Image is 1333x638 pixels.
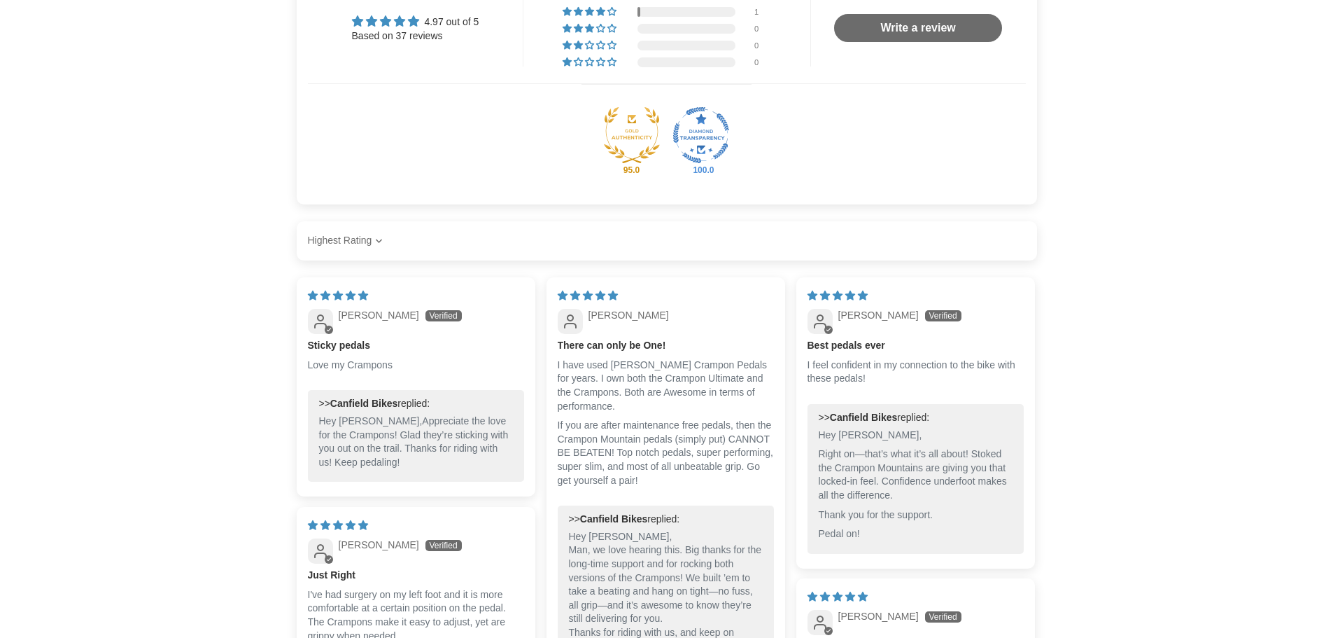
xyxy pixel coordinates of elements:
[834,14,1002,42] a: Write a review
[569,513,763,527] div: >> replied:
[558,419,774,487] p: If you are after maintenance free pedals, then the Crampon Mountain pedals (simply put) CANNOT BE...
[352,29,479,43] div: Based on 37 reviews
[558,339,774,353] b: There can only be One!
[339,539,419,550] span: [PERSON_NAME]
[308,569,524,583] b: Just Right
[352,13,479,29] div: Average rating is 4.97 stars
[580,513,647,525] b: Canfield Bikes
[807,290,868,301] span: 5 star review
[308,227,386,255] select: Sort dropdown
[604,107,660,163] a: Judge.me Gold Authentic Shop medal 95.0
[621,165,643,176] div: 95.0
[308,359,524,373] p: Love my Crampons
[807,359,1024,386] p: I feel confident in my connection to the bike with these pedals!
[690,165,712,176] div: 100.0
[819,508,1013,522] p: Thank you for the support.
[807,591,868,602] span: 5 star review
[563,7,619,17] div: 3% (1) reviews with 4 star rating
[604,107,660,167] div: Gold Authentic Shop. At least 95% of published reviews are verified reviews
[558,359,774,413] p: I have used [PERSON_NAME] Crampon Pedals for years. I own both the Crampon Ultimate and the Cramp...
[319,415,513,469] p: Hey [PERSON_NAME],Appreciate the love for the Crampons! Glad they’re sticking with you out on the...
[819,448,1013,502] p: Right on—that’s what it’s all about! Stoked the Crampon Mountains are giving you that locked-in f...
[424,16,479,27] span: 4.97 out of 5
[308,339,524,353] b: Sticky pedals
[754,7,771,17] div: 1
[588,310,669,321] span: [PERSON_NAME]
[838,611,919,622] span: [PERSON_NAME]
[308,290,368,301] span: 5 star review
[558,290,618,301] span: 5 star review
[673,107,729,163] a: Judge.me Diamond Transparent Shop medal 100.0
[319,397,513,411] div: >> replied:
[819,527,1013,541] p: Pedal on!
[308,520,368,531] span: 5 star review
[807,339,1024,353] b: Best pedals ever
[673,107,729,163] img: Judge.me Diamond Transparent Shop medal
[838,310,919,321] span: [PERSON_NAME]
[604,107,660,163] img: Judge.me Gold Authentic Shop medal
[830,412,897,423] b: Canfield Bikes
[330,398,397,409] b: Canfield Bikes
[819,429,1013,443] p: Hey [PERSON_NAME],
[819,411,1013,425] div: >> replied:
[673,107,729,167] div: Diamond Transparent Shop. Published 100% of verified reviews received in total
[339,310,419,321] span: [PERSON_NAME]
